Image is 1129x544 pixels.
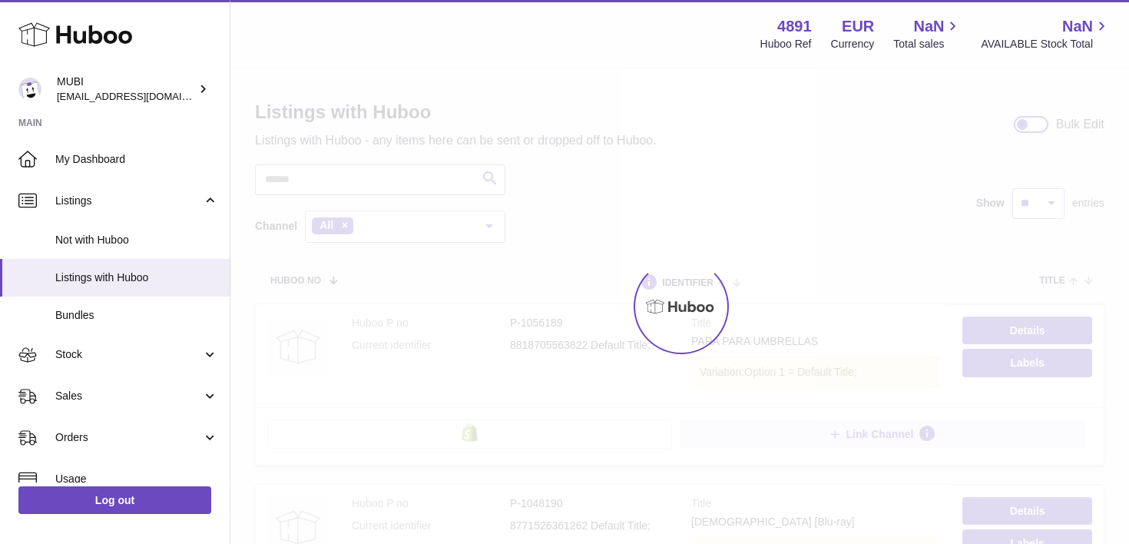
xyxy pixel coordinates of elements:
div: Currency [831,37,875,51]
span: Orders [55,430,202,445]
a: NaN Total sales [893,16,962,51]
span: Total sales [893,37,962,51]
span: Stock [55,347,202,362]
div: MUBI [57,75,195,104]
span: AVAILABLE Stock Total [981,37,1111,51]
span: Sales [55,389,202,403]
span: Listings with Huboo [55,270,218,285]
a: NaN AVAILABLE Stock Total [981,16,1111,51]
span: NaN [1062,16,1093,37]
strong: 4891 [777,16,812,37]
div: Huboo Ref [760,37,812,51]
a: Log out [18,486,211,514]
span: Bundles [55,308,218,323]
span: Listings [55,194,202,208]
img: shop@mubi.com [18,78,41,101]
span: Usage [55,472,218,486]
strong: EUR [842,16,874,37]
span: My Dashboard [55,152,218,167]
span: [EMAIL_ADDRESS][DOMAIN_NAME] [57,90,226,102]
span: NaN [913,16,944,37]
span: Not with Huboo [55,233,218,247]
